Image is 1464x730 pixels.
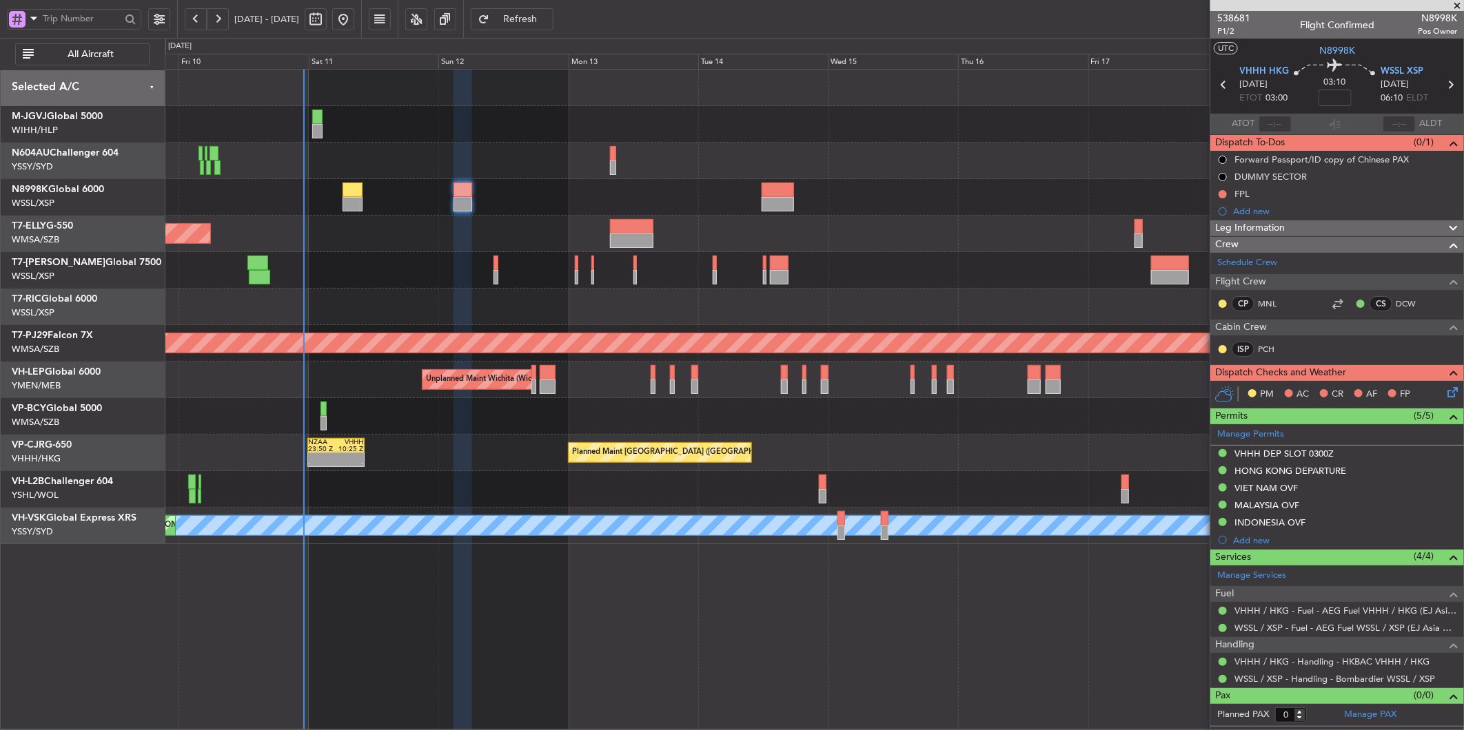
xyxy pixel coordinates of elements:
div: Wed 15 [828,54,958,70]
span: N8998K [1418,11,1457,25]
span: T7-RIC [12,294,41,304]
div: Forward Passport/ID copy of Chinese PAX [1234,154,1409,165]
span: (0/1) [1414,135,1434,149]
input: --:-- [1259,116,1292,132]
span: T7-PJ29 [12,331,48,340]
a: T7-PJ29Falcon 7X [12,331,93,340]
button: UTC [1214,42,1238,54]
a: PCH [1258,343,1289,355]
span: All Aircraft [37,50,145,59]
span: Handling [1215,637,1254,653]
a: T7-[PERSON_NAME]Global 7500 [12,258,161,267]
span: [DATE] - [DATE] [234,13,299,25]
a: WSSL/XSP [12,197,54,209]
span: 538681 [1217,11,1250,25]
span: Refresh [492,14,549,24]
div: CP [1232,296,1254,311]
div: Tue 14 [698,54,828,70]
a: WMSA/SZB [12,343,59,355]
a: WSSL/XSP [12,306,54,319]
span: VH-LEP [12,367,45,377]
a: VH-L2BChallenger 604 [12,477,113,486]
span: Fuel [1215,586,1234,602]
a: WSSL/XSP [12,270,54,282]
span: VP-CJR [12,440,45,450]
span: ATOT [1232,117,1255,131]
span: Cabin Crew [1215,320,1267,335]
span: (5/5) [1414,408,1434,423]
span: Leg Information [1215,220,1285,236]
span: VH-VSK [12,513,46,523]
span: T7-[PERSON_NAME] [12,258,105,267]
a: Manage Permits [1217,428,1284,441]
a: WMSA/SZB [12,233,59,246]
label: Planned PAX [1217,708,1269,722]
a: WIHH/HLP [12,124,58,136]
div: ISP [1232,342,1254,357]
span: N8998K [1319,43,1355,58]
div: Thu 16 [958,54,1088,70]
a: N604AUChallenger 604 [12,148,119,158]
span: [DATE] [1381,78,1409,92]
div: Sun 12 [438,54,568,70]
input: Trip Number [43,8,121,29]
span: Flight Crew [1215,274,1266,290]
span: 06:10 [1381,92,1403,105]
span: VP-BCY [12,404,46,413]
span: (4/4) [1414,549,1434,563]
div: [DATE] [168,41,192,52]
span: Pax [1215,688,1230,704]
a: VHHH / HKG - Fuel - AEG Fuel VHHH / HKG (EJ Asia Only) [1234,605,1457,616]
div: Sat 11 [309,54,438,70]
a: VP-CJRG-650 [12,440,72,450]
span: Dispatch To-Dos [1215,135,1285,151]
div: Add new [1233,205,1457,217]
div: Add new [1233,534,1457,546]
div: VHHH [336,439,363,446]
a: MNL [1258,298,1289,310]
button: Refresh [471,8,553,30]
div: VIET NAM OVF [1234,482,1298,494]
span: VH-L2B [12,477,44,486]
a: VP-BCYGlobal 5000 [12,404,102,413]
div: FPL [1234,188,1250,200]
div: Fri 10 [179,54,308,70]
span: N604AU [12,148,50,158]
span: 03:00 [1266,92,1288,105]
span: T7-ELLY [12,221,46,231]
span: Crew [1215,237,1239,253]
a: Manage Services [1217,569,1286,583]
div: Planned Maint [GEOGRAPHIC_DATA] ([GEOGRAPHIC_DATA] Intl) [572,442,802,463]
a: M-JGVJGlobal 5000 [12,112,103,121]
div: MALAYSIA OVF [1234,499,1299,511]
div: DUMMY SECTOR [1234,171,1307,182]
a: YSHL/WOL [12,489,59,501]
span: VHHH HKG [1240,65,1290,79]
span: CR [1332,388,1343,401]
div: - [336,460,363,467]
div: Flight Confirmed [1300,19,1374,33]
a: T7-ELLYG-550 [12,221,73,231]
span: ELDT [1406,92,1428,105]
a: WSSL / XSP - Fuel - AEG Fuel WSSL / XSP (EJ Asia Only) [1234,622,1457,634]
span: WSSL XSP [1381,65,1423,79]
a: Schedule Crew [1217,256,1277,270]
span: AC [1297,388,1309,401]
a: YSSY/SYD [12,525,53,538]
div: HONG KONG DEPARTURE [1234,465,1346,477]
div: NZAA [309,439,336,446]
a: WMSA/SZB [12,416,59,428]
a: VH-VSKGlobal Express XRS [12,513,136,523]
span: (0/0) [1414,688,1434,702]
span: Permits [1215,408,1248,424]
a: T7-RICGlobal 6000 [12,294,97,304]
span: Services [1215,550,1251,565]
div: - [309,460,336,467]
a: VHHH/HKG [12,452,61,465]
div: 23:50 Z [309,446,336,452]
div: CS [1370,296,1392,311]
div: Mon 13 [569,54,698,70]
span: 03:10 [1324,76,1346,90]
a: WSSL / XSP - Handling - Bombardier WSSL / XSP [1234,673,1435,685]
div: 10:25 Z [336,446,363,452]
